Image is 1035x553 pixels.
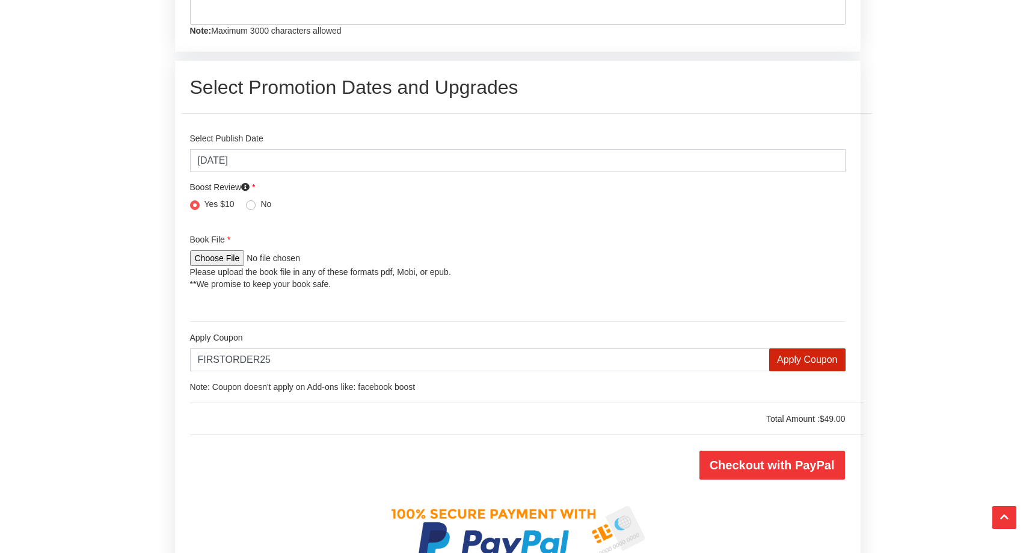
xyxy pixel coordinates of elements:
span: $49.00 [820,414,846,424]
label: No [260,198,271,210]
p: Note: Coupon doesn't apply on Add-ons like: facebook boost [190,381,846,393]
span: Total Amount : [766,414,846,424]
input: Enter Coupon [190,348,770,371]
input: Apply Coupon [769,348,846,371]
label: Book File [190,233,846,246]
input: Select Publish Date [190,149,846,172]
label: Apply Coupon [190,332,243,344]
h3: Select Promotion Dates and Upgrades [190,76,846,99]
label: Yes $10 [204,198,235,210]
p: Please upload the book file in any of these formats pdf, Mobi, or epub. **We promise to keep your... [190,266,846,290]
input: Checkout with PayPal [699,451,845,480]
b: Note: [190,26,212,36]
div: Maximum 3000 characters allowed [190,25,846,37]
label: Select Publish Date [190,132,263,144]
label: Boost Review [190,181,846,193]
button: Scroll Top [992,506,1016,529]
